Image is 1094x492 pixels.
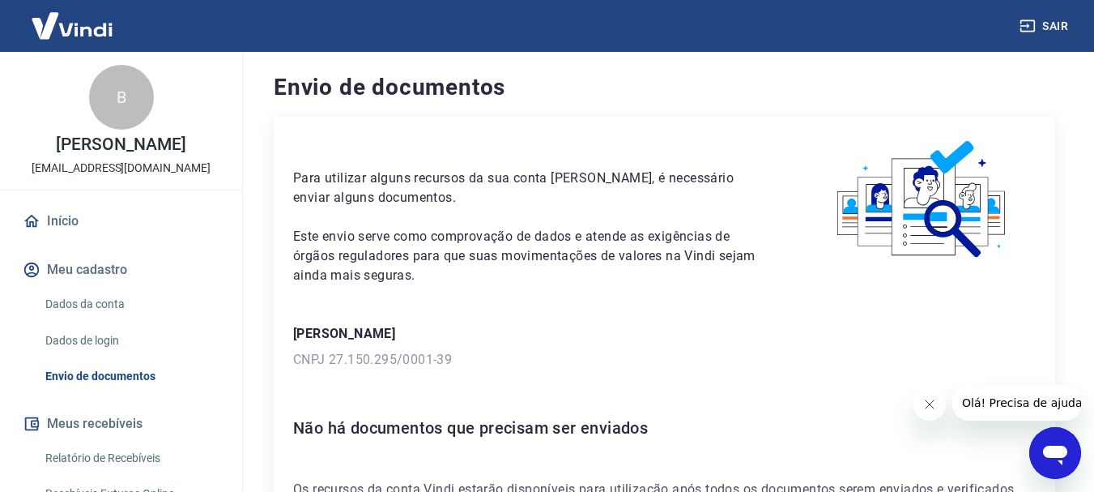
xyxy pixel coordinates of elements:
[56,136,185,153] p: [PERSON_NAME]
[32,160,211,177] p: [EMAIL_ADDRESS][DOMAIN_NAME]
[19,1,125,50] img: Vindi
[39,442,223,475] a: Relatório de Recebíveis
[19,406,223,442] button: Meus recebíveis
[913,388,946,421] iframe: Fechar mensagem
[293,169,771,207] p: Para utilizar alguns recursos da sua conta [PERSON_NAME], é necessário enviar alguns documentos.
[810,136,1036,263] img: waiting_documents.41d9841a9773e5fdf392cede4d13b617.svg
[39,324,223,357] a: Dados de login
[39,360,223,393] a: Envio de documentos
[293,227,771,285] p: Este envio serve como comprovação de dados e atende as exigências de órgãos reguladores para que ...
[293,350,1036,370] p: CNPJ 27.150.295/0001-39
[19,252,223,288] button: Meu cadastro
[293,324,1036,344] p: [PERSON_NAME]
[10,11,136,24] span: Olá! Precisa de ajuda?
[1016,11,1075,41] button: Sair
[293,415,1036,441] h6: Não há documentos que precisam ser enviados
[1029,427,1081,479] iframe: Botão para abrir a janela de mensagens
[89,65,154,130] div: B
[19,203,223,239] a: Início
[952,385,1081,421] iframe: Mensagem da empresa
[274,71,1055,104] h4: Envio de documentos
[39,288,223,321] a: Dados da conta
